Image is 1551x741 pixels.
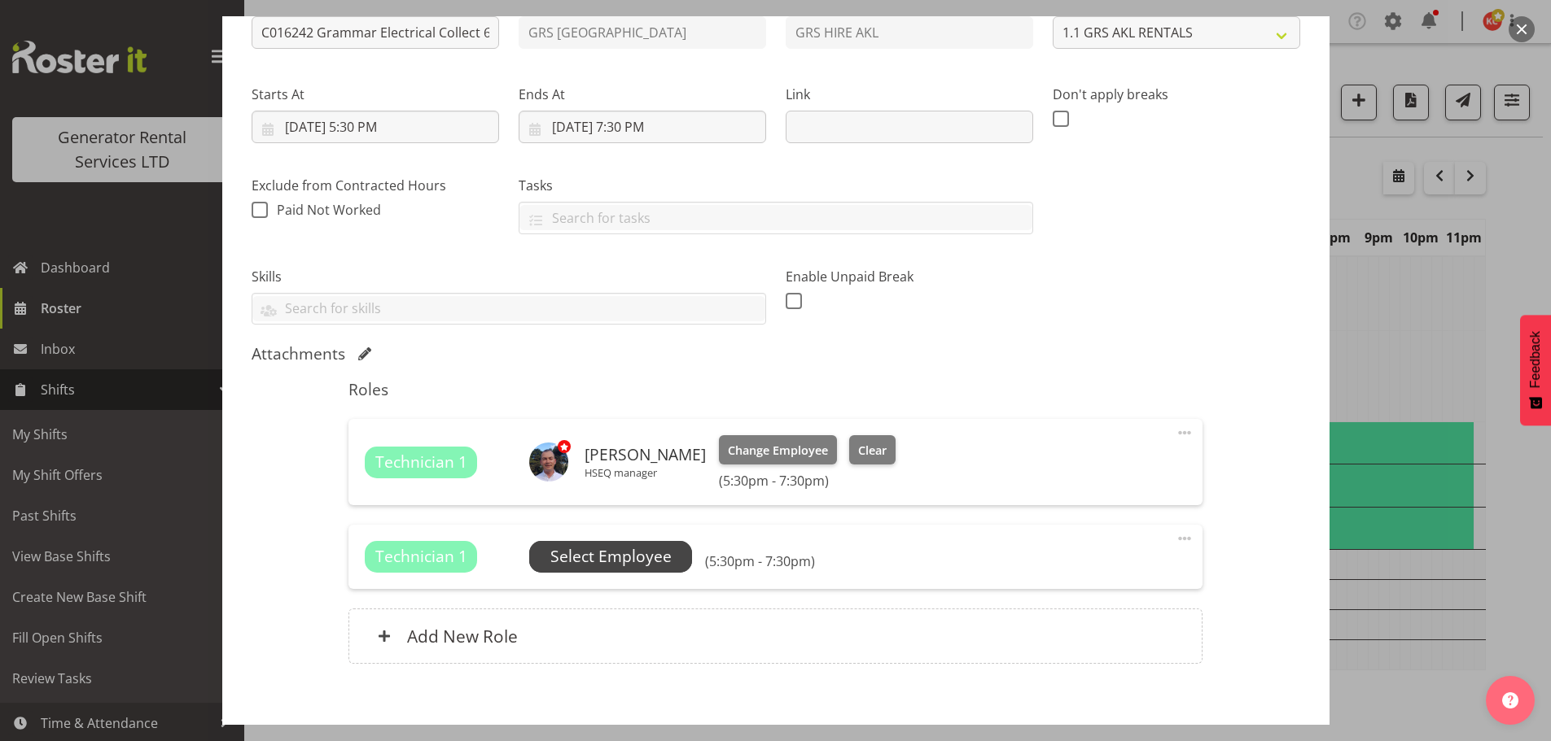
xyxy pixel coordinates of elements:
label: Starts At [252,85,499,104]
label: Enable Unpaid Break [786,267,1033,286]
label: Ends At [519,85,766,104]
span: Technician 1 [375,545,467,569]
span: Select Employee [550,545,672,569]
button: Clear [849,435,896,464]
label: Don't apply breaks [1053,85,1300,104]
h5: Roles [348,380,1203,399]
label: Exclude from Contracted Hours [252,176,499,195]
label: Tasks [519,176,1033,195]
input: Click to select... [252,111,499,143]
img: help-xxl-2.png [1502,692,1518,708]
h6: (5:30pm - 7:30pm) [719,473,895,489]
input: Shift Instance Name [252,16,499,49]
h6: [PERSON_NAME] [585,446,706,464]
span: Clear [858,442,887,460]
button: Change Employee [719,435,837,464]
button: Feedback - Show survey [1520,315,1551,425]
h5: Attachments [252,344,345,364]
input: Click to select... [519,111,766,143]
label: Link [786,85,1033,104]
img: jacques-engelbrecht1e891c9ce5a0e1434353ba6e107c632d.png [529,442,568,482]
p: HSEQ manager [585,466,706,479]
span: Technician 1 [375,451,467,474]
h6: Add New Role [407,625,518,647]
input: Search for skills [252,296,765,321]
h6: (5:30pm - 7:30pm) [705,553,815,569]
span: Paid Not Worked [277,201,381,219]
span: Change Employee [728,442,828,460]
input: Search for tasks [519,205,1032,230]
label: Skills [252,267,766,286]
span: Feedback [1528,331,1543,388]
